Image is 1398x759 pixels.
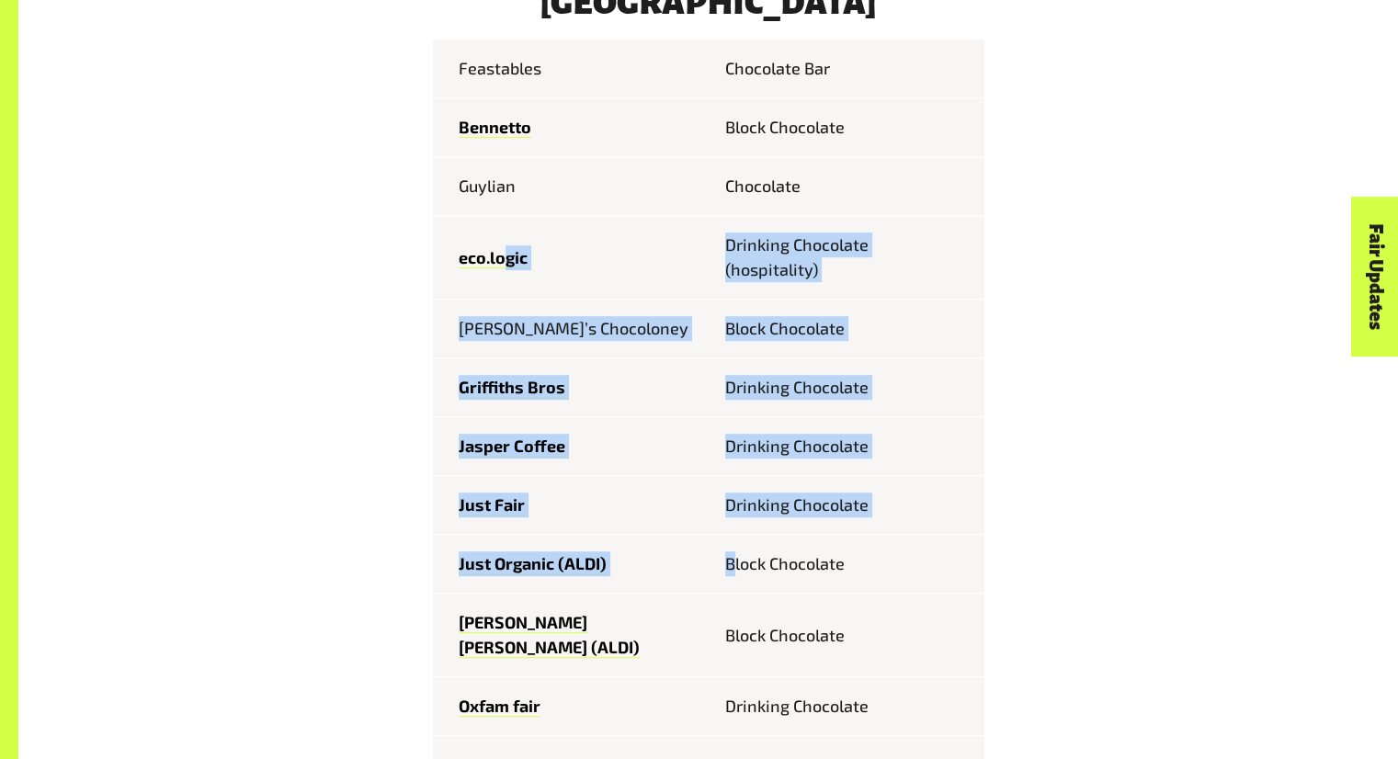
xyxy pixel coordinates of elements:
td: Feastables [433,40,709,98]
td: Block Chocolate [709,594,984,677]
td: Drinking Chocolate [709,358,984,417]
a: eco.logic [459,247,528,268]
td: Chocolate Bar [709,40,984,98]
a: Jasper Coffee [459,436,565,457]
td: Drinking Chocolate (hospitality) [709,216,984,300]
td: Drinking Chocolate [709,417,984,476]
td: Block Chocolate [709,535,984,594]
a: Just Fair [459,494,525,515]
a: [PERSON_NAME] [PERSON_NAME] (ALDI) [459,612,640,658]
td: Block Chocolate [709,300,984,358]
td: Block Chocolate [709,98,984,157]
td: Drinking Chocolate [709,677,984,736]
td: [PERSON_NAME]’s Chocoloney [433,300,709,358]
a: Bennetto [459,117,531,138]
td: Chocolate [709,157,984,216]
a: Just Organic (ALDI) [459,553,607,574]
a: Oxfam fair [459,696,540,717]
a: Griffiths Bros [459,377,565,398]
td: Guylian [433,157,709,216]
td: Drinking Chocolate [709,476,984,535]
